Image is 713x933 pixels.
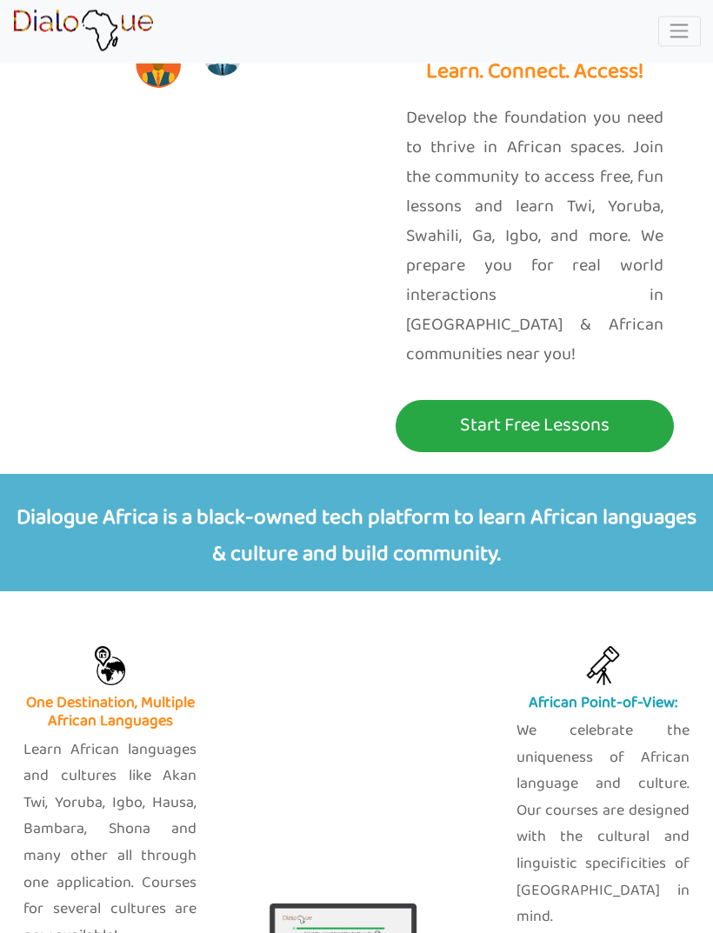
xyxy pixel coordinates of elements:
[516,719,690,932] p: We celebrate the uniqueness of African language and culture. Our courses are designed with the cu...
[516,695,690,714] h5: African Point-of-View:
[583,647,623,686] img: celebrate african culture pride app
[23,695,197,732] h5: One Destination, Multiple African Languages
[396,401,674,453] button: Start Free Lessons
[406,104,663,370] p: Develop the foundation you need to thrive in African spaces. Join the community to access free, f...
[658,17,701,47] button: Toggle navigation
[370,55,700,92] p: Learn. Connect. Access!
[370,401,700,453] a: Start Free Lessons
[13,475,700,592] p: Dialogue Africa is a black-owned tech platform to learn African languages & culture and build com...
[12,10,154,53] img: learn African language platform app
[90,647,130,686] img: Learn Twi, Yoruba, Swahili, Igbo, Ga and more African languages with free lessons on our app onli...
[400,410,670,443] p: Start Free Lessons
